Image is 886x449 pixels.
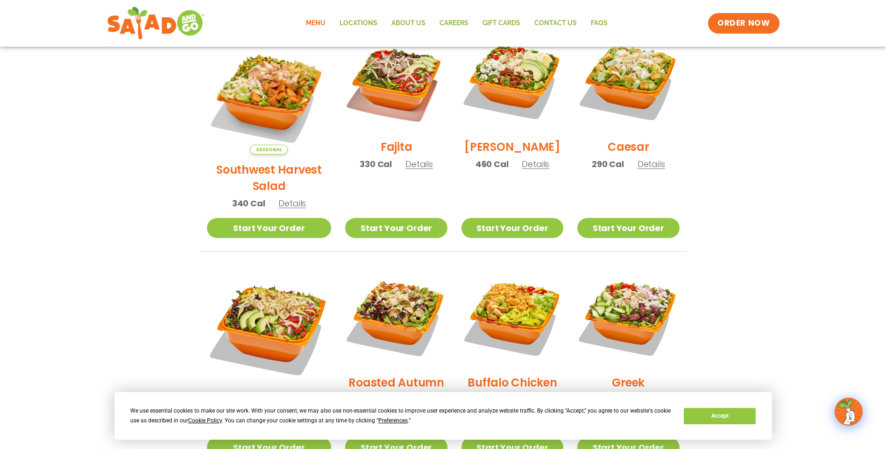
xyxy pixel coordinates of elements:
[345,266,447,367] img: Product photo for Roasted Autumn Salad
[577,266,679,367] img: Product photo for Greek Salad
[378,417,408,424] span: Preferences
[405,158,433,170] span: Details
[475,158,509,170] span: 460 Cal
[461,266,563,367] img: Product photo for Buffalo Chicken Salad
[461,30,563,132] img: Product photo for Cobb Salad
[360,158,392,170] span: 330 Cal
[384,13,432,34] a: About Us
[130,406,673,426] div: We use essential cookies to make our site work. With your consent, we may also use non-essential ...
[708,13,779,34] a: ORDER NOW
[207,218,332,238] a: Start Your Order
[348,374,444,391] h2: Roasted Autumn
[608,139,649,155] h2: Caesar
[333,13,384,34] a: Locations
[278,197,306,209] span: Details
[207,266,332,390] img: Product photo for BBQ Ranch Salad
[207,30,332,154] img: Product photo for Southwest Harvest Salad
[464,139,560,155] h2: [PERSON_NAME]
[684,408,756,424] button: Accept
[107,5,206,42] img: new-SAG-logo-768×292
[522,158,549,170] span: Details
[232,197,265,210] span: 340 Cal
[345,30,447,132] img: Product photo for Fajita Salad
[527,13,584,34] a: Contact Us
[432,13,475,34] a: Careers
[475,13,527,34] a: GIFT CARDS
[188,417,222,424] span: Cookie Policy
[381,139,412,155] h2: Fajita
[461,218,563,238] a: Start Your Order
[612,374,645,391] h2: Greek
[299,13,615,34] nav: Menu
[592,158,624,170] span: 290 Cal
[299,13,333,34] a: Menu
[717,18,770,29] span: ORDER NOW
[207,161,332,194] h2: Southwest Harvest Salad
[250,145,288,154] span: Seasonal
[345,218,447,238] a: Start Your Order
[836,399,862,425] img: wpChatIcon
[468,374,557,391] h2: Buffalo Chicken
[114,392,772,440] div: Cookie Consent Prompt
[577,30,679,132] img: Product photo for Caesar Salad
[577,218,679,238] a: Start Your Order
[638,158,665,170] span: Details
[584,13,615,34] a: FAQs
